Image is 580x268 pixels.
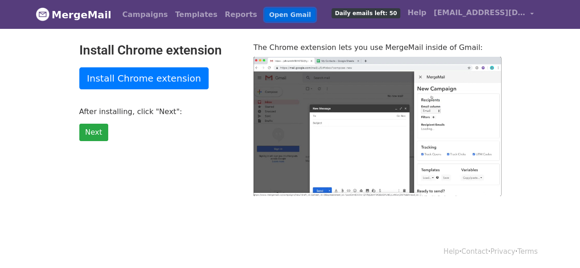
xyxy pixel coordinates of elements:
a: Daily emails left: 50 [328,4,403,22]
h2: Install Chrome extension [79,43,240,58]
a: MergeMail [36,5,111,24]
span: [EMAIL_ADDRESS][DOMAIN_NAME] [434,7,525,18]
a: Help [404,4,430,22]
span: Daily emails left: 50 [331,8,400,18]
a: Campaigns [119,5,171,24]
p: The Chrome extension lets you use MergeMail inside of Gmail: [254,43,501,52]
img: MergeMail logo [36,7,50,21]
iframe: Chat Widget [534,224,580,268]
a: Help [443,247,459,256]
a: Contact [461,247,488,256]
p: After installing, click "Next": [79,107,240,116]
a: Reports [221,5,261,24]
a: Open Gmail [265,8,315,22]
a: [EMAIL_ADDRESS][DOMAIN_NAME] [430,4,537,25]
a: Next [79,124,108,141]
a: Install Chrome extension [79,67,209,89]
a: Templates [171,5,221,24]
a: Terms [517,247,537,256]
a: Privacy [490,247,515,256]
